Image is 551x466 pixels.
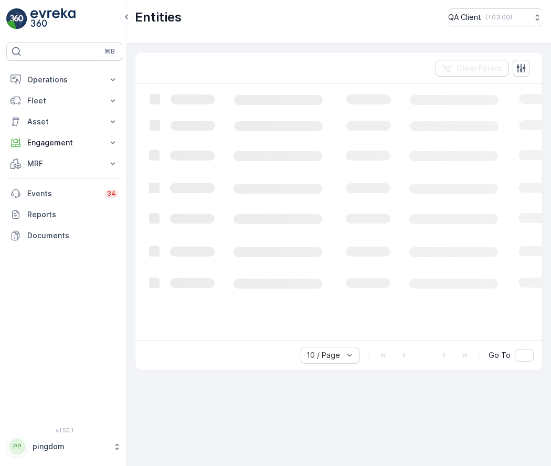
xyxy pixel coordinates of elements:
p: Events [27,188,99,199]
p: Clear Filters [457,63,502,73]
img: logo [6,8,27,29]
p: MRF [27,158,101,169]
button: Operations [6,69,122,90]
p: pingdom [33,441,108,452]
p: Asset [27,116,101,127]
p: Fleet [27,96,101,106]
p: ⌘B [104,47,115,56]
p: QA Client [448,12,481,23]
p: 34 [107,189,116,198]
a: Documents [6,225,122,246]
img: logo_light-DOdMpM7g.png [30,8,76,29]
div: PP [9,438,26,455]
p: Operations [27,75,101,85]
button: Clear Filters [436,60,508,77]
button: PPpingdom [6,436,122,458]
p: Engagement [27,137,101,148]
button: Fleet [6,90,122,111]
p: Reports [27,209,118,220]
button: Asset [6,111,122,132]
a: Reports [6,204,122,225]
a: Events34 [6,183,122,204]
p: Entities [135,9,182,26]
button: Engagement [6,132,122,153]
p: Documents [27,230,118,241]
span: Go To [489,350,511,361]
button: QA Client(+03:00) [448,8,543,26]
span: v 1.50.1 [6,427,122,433]
button: MRF [6,153,122,174]
p: ( +03:00 ) [485,13,512,22]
